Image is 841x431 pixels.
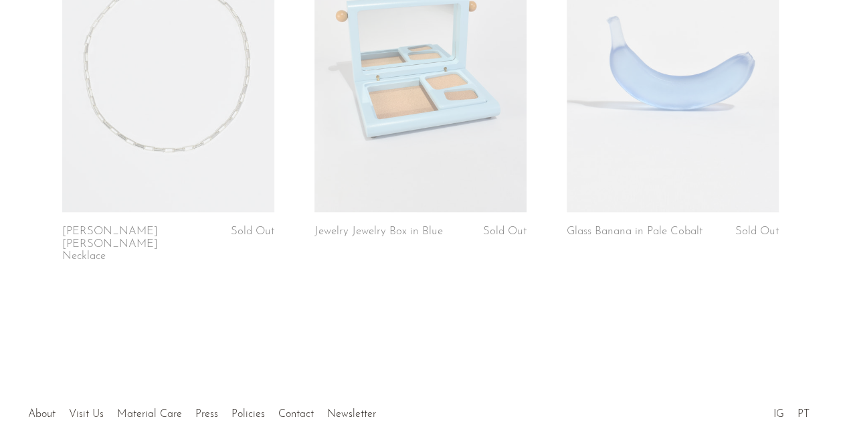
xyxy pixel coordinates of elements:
[231,409,265,420] a: Policies
[567,226,703,238] a: Glass Banana in Pale Cobalt
[483,226,527,237] span: Sold Out
[69,409,104,420] a: Visit Us
[195,409,218,420] a: Press
[62,226,203,262] a: [PERSON_NAME] [PERSON_NAME] Necklace
[798,409,810,420] a: PT
[767,398,816,424] ul: Social Medias
[278,409,314,420] a: Contact
[117,409,182,420] a: Material Care
[314,226,443,238] a: Jewelry Jewelry Box in Blue
[28,409,56,420] a: About
[21,398,383,424] ul: Quick links
[735,226,779,237] span: Sold Out
[773,409,784,420] a: IG
[231,226,274,237] span: Sold Out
